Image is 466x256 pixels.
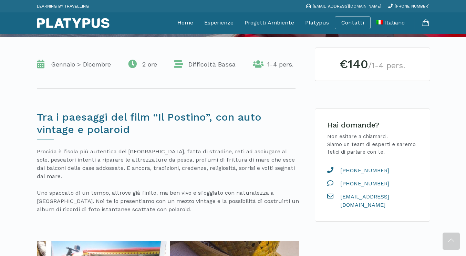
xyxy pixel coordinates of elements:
small: /1-4 pers. [368,61,405,70]
span: Hai domande? [327,121,379,129]
a: [EMAIL_ADDRESS][DOMAIN_NAME] [306,4,381,9]
span: [EMAIL_ADDRESS][DOMAIN_NAME] [335,193,420,209]
span: Gennaio > Dicembre [48,60,111,69]
span: 1-4 pers. [264,60,293,69]
a: [EMAIL_ADDRESS][DOMAIN_NAME] [327,193,420,209]
span: [EMAIL_ADDRESS][DOMAIN_NAME] [313,4,381,9]
span: [PHONE_NUMBER] [335,166,389,175]
a: [PHONE_NUMBER] [327,180,420,188]
a: Platypus [305,14,329,31]
a: Contatti [341,19,364,26]
p: LEARNING BY TRAVELLING [37,2,89,11]
span: Italiano [384,19,405,26]
a: [PHONE_NUMBER] [388,4,429,9]
a: [PHONE_NUMBER] [327,166,420,175]
a: Esperienze [204,14,234,31]
h2: €140 [325,58,420,70]
a: Home [177,14,193,31]
p: Non esitare a chiamarci. Siamo un team di esperti e saremo felici di parlare con te. [327,133,418,156]
img: Platypus [37,18,110,28]
span: 2 ore [139,60,157,69]
span: Difficoltà Bassa [185,60,236,69]
p: Procida è l’isola più autentica del [GEOGRAPHIC_DATA], fatta di stradine, reti ad asciugare al so... [37,147,299,214]
span: [PHONE_NUMBER] [335,180,389,188]
span: [PHONE_NUMBER] [395,4,429,9]
span: Tra i paesaggi del film “Il Postino”, con auto vintage e polaroid [37,111,261,135]
a: Italiano [376,14,405,31]
a: Progetti Ambiente [245,14,294,31]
